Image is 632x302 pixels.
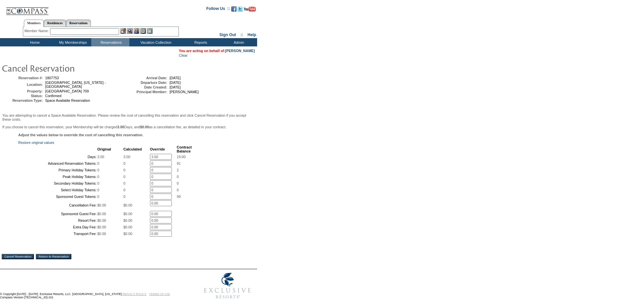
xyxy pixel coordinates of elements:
[127,85,167,89] td: Date Created:
[206,6,230,14] td: Follow Us ::
[247,32,256,37] a: Help
[150,147,165,151] b: Override
[3,89,43,93] td: Property:
[123,147,142,151] b: Calculated
[179,49,255,53] span: You are acting on behalf of:
[2,113,255,121] p: You are attempting to cancel a Space Available Reservation. Please review the cost of cancelling ...
[149,292,170,296] a: TERMS OF USE
[140,28,146,34] img: Reservations
[219,38,257,46] td: Admin
[15,38,53,46] td: Home
[19,187,97,193] td: Select Holiday Tokens:
[123,155,130,159] span: 3.00
[127,76,167,80] td: Arrival Date:
[238,6,243,12] img: Follow us on Twitter
[170,76,181,80] span: [DATE]
[3,98,43,102] td: Reservation Type:
[134,28,139,34] img: Impersonate
[123,175,125,179] span: 0
[53,38,91,46] td: My Memberships
[179,53,187,57] a: Clear
[123,188,125,192] span: 0
[45,89,89,93] span: [GEOGRAPHIC_DATA] 709
[45,76,59,80] span: 1807753
[3,94,43,98] td: Status:
[177,195,181,199] span: 99
[177,188,179,192] span: 0
[6,2,49,15] img: Compass Home
[170,81,181,85] span: [DATE]
[244,7,256,12] img: Subscribe to our YouTube Channel
[147,28,153,34] img: b_calculator.gif
[123,195,125,199] span: 0
[140,125,149,129] b: $0.00
[97,181,99,185] span: 0
[123,168,125,172] span: 0
[97,188,99,192] span: 0
[225,49,255,53] a: [PERSON_NAME]
[129,38,181,46] td: Vacation Collection
[219,32,236,37] a: Sign Out
[19,217,97,223] td: Resort Fee:
[19,167,97,173] td: Primary Holiday Tokens:
[19,180,97,186] td: Secondary Holiday Tokens:
[231,6,237,12] img: Become our fan on Facebook
[18,141,54,145] a: Restore original values
[97,161,99,165] span: 0
[19,194,97,200] td: Sponsored Guest Tokens:
[44,20,66,27] a: Residences
[177,145,192,153] b: Contract Balance
[170,85,181,89] span: [DATE]
[97,232,106,236] span: $0.00
[122,292,147,296] a: PRIVACY POLICY
[97,203,106,207] span: $0.00
[97,195,99,199] span: 0
[97,175,99,179] span: 0
[45,98,90,102] span: Space Available Reservation
[177,155,186,159] span: 19.00
[127,90,167,94] td: Principal Member:
[244,8,256,12] a: Subscribe to our YouTube Channel
[97,225,106,229] span: $0.00
[18,133,143,137] b: Adjust the values below to override the cost of cancelling this reservation.
[19,231,97,237] td: Transport Fee:
[2,61,134,75] img: pgTtlCancelRes.gif
[181,38,219,46] td: Reports
[45,81,106,89] span: [GEOGRAPHIC_DATA], [US_STATE] - [GEOGRAPHIC_DATA]
[123,212,132,216] span: $0.00
[127,81,167,85] td: Departure Date:
[66,20,91,27] a: Reservations
[170,90,199,94] span: [PERSON_NAME]
[19,211,97,217] td: Sponsored Guest Fee:
[97,212,106,216] span: $0.00
[19,200,97,210] td: Cancellation Fee:
[3,81,43,89] td: Location:
[2,254,34,259] input: Cancel Reservation
[36,254,71,259] input: Return to Reservation
[231,8,237,12] a: Become our fan on Facebook
[238,8,243,12] a: Follow us on Twitter
[97,168,99,172] span: 0
[177,168,179,172] span: 2
[123,225,132,229] span: $0.00
[19,174,97,180] td: Peak Holiday Tokens:
[91,38,129,46] td: Reservations
[123,218,132,222] span: $0.00
[97,218,106,222] span: $0.00
[19,160,97,166] td: Advanced Reservation Tokens:
[123,181,125,185] span: 0
[241,32,243,37] span: ::
[123,203,132,207] span: $0.00
[127,28,133,34] img: View
[117,125,124,129] b: 3.00
[97,147,111,151] b: Original
[24,20,44,27] a: Members
[19,224,97,230] td: Extra Day Fee:
[19,154,97,160] td: Days:
[25,28,50,34] div: Member Name:
[3,76,43,80] td: Reservation #:
[177,181,179,185] span: 0
[123,161,125,165] span: 0
[177,161,181,165] span: 91
[123,232,132,236] span: $0.00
